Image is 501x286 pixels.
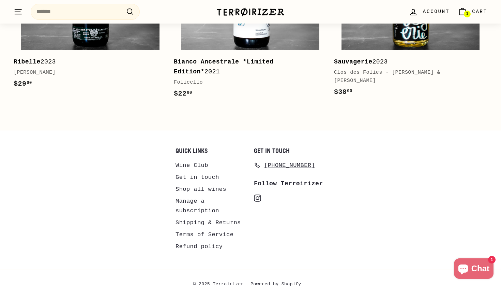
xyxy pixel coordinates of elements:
[176,159,208,171] a: Wine Club
[187,90,192,95] sup: 00
[176,171,219,183] a: Get in touch
[454,2,491,22] a: Cart
[334,58,373,65] b: Sauvagerie
[27,81,32,85] sup: 00
[176,195,247,216] a: Manage a subscription
[14,80,32,88] span: $29
[14,58,41,65] b: Ribelle
[466,12,468,16] span: 1
[174,90,192,98] span: $22
[176,183,226,195] a: Shop all wines
[174,57,320,77] div: 2021
[472,8,487,15] span: Cart
[334,88,352,96] span: $38
[176,217,241,229] a: Shipping & Returns
[176,147,247,154] h2: Quick links
[176,229,233,241] a: Terms of Service
[423,8,450,15] span: Account
[174,78,320,87] div: Folicello
[347,89,352,94] sup: 00
[254,179,325,189] div: Follow Terrøirizer
[14,69,160,77] div: [PERSON_NAME]
[254,159,315,171] a: [PHONE_NUMBER]
[334,69,481,85] div: Clos des Folies - [PERSON_NAME] & [PERSON_NAME]
[254,147,325,154] h2: Get in touch
[405,2,454,22] a: Account
[14,57,160,67] div: 2023
[452,258,496,281] inbox-online-store-chat: Shopify online store chat
[334,57,481,67] div: 2023
[176,241,223,253] a: Refund policy
[264,161,315,170] span: [PHONE_NUMBER]
[174,58,274,75] b: Bianco Ancestrale *Limited Edition*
